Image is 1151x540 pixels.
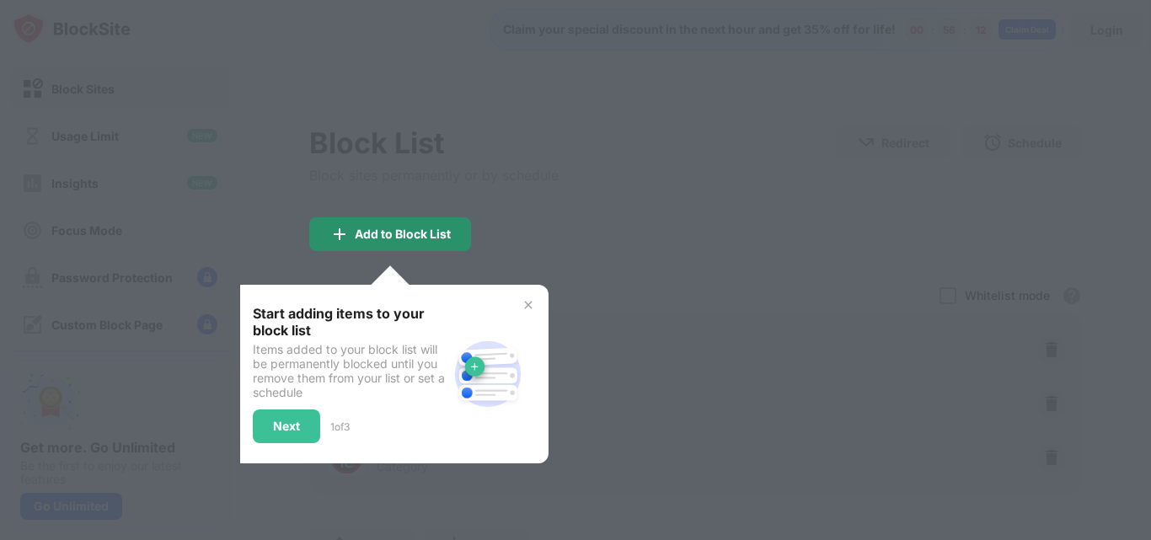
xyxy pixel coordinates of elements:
[522,298,535,312] img: x-button.svg
[253,305,447,339] div: Start adding items to your block list
[253,342,447,399] div: Items added to your block list will be permanently blocked until you remove them from your list o...
[330,420,350,433] div: 1 of 3
[355,227,451,241] div: Add to Block List
[273,420,300,433] div: Next
[447,334,528,414] img: block-site.svg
